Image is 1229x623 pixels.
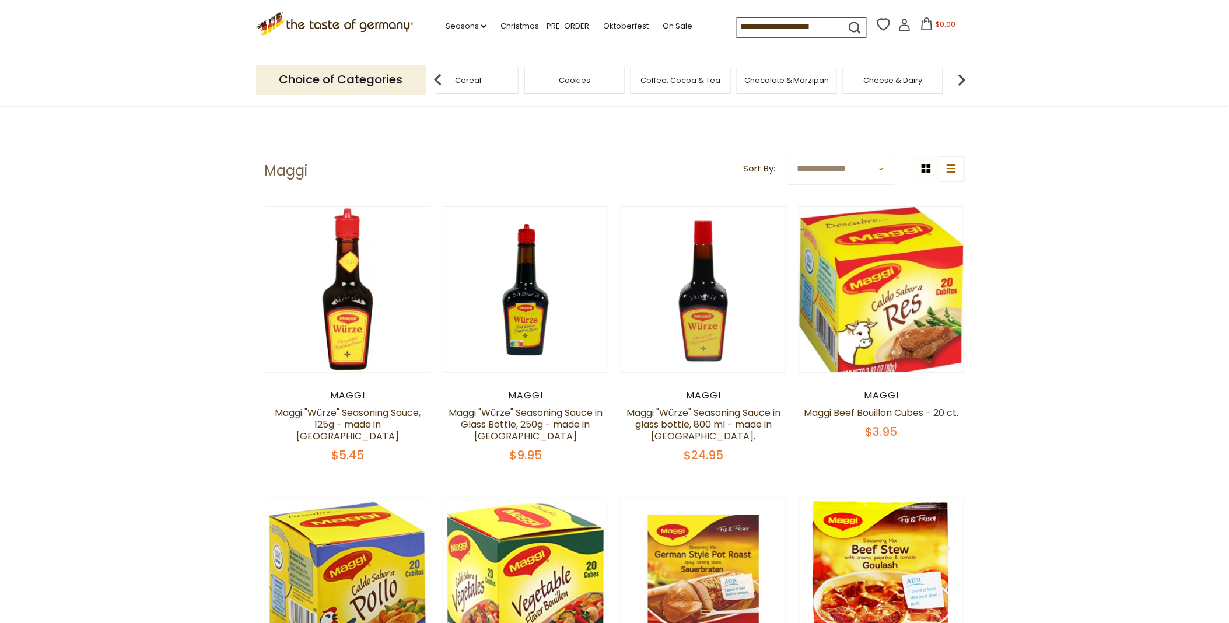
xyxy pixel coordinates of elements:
a: Maggi "Würze" Seasoning Sauce in glass bottle, 800 ml - made in [GEOGRAPHIC_DATA]. [626,406,780,443]
a: Cereal [456,76,482,85]
a: Oktoberfest [603,20,649,33]
img: Maggi [799,207,964,383]
a: Maggi Beef Bouillon Cubes - 20 ct. [804,406,959,419]
a: On Sale [663,20,692,33]
img: Maggi [265,207,430,372]
img: previous arrow [426,68,450,92]
button: $0.00 [913,17,963,35]
span: $3.95 [866,423,898,440]
label: Sort By: [743,162,775,176]
a: Coffee, Cocoa & Tea [641,76,721,85]
a: Cheese & Dairy [864,76,923,85]
div: Maggi [443,390,609,401]
a: Maggi "Würze" Seasoning Sauce, 125g - made in [GEOGRAPHIC_DATA] [275,406,421,443]
img: Maggi [621,207,786,372]
div: Maggi [265,390,431,401]
div: Maggi [621,390,787,401]
a: Seasons [446,20,486,33]
span: $5.45 [331,447,364,463]
span: $24.95 [684,447,723,463]
img: Maggi [443,207,608,372]
h1: Maggi [265,162,308,180]
span: $0.00 [936,19,955,29]
a: Maggi "Würze" Seasoning Sauce in Glass Bottle, 250g - made in [GEOGRAPHIC_DATA] [449,406,603,443]
img: next arrow [950,68,974,92]
a: Chocolate & Marzipan [744,76,829,85]
span: $9.95 [509,447,542,463]
div: Maggi [799,390,965,401]
a: Cookies [559,76,590,85]
a: Christmas - PRE-ORDER [500,20,589,33]
p: Choice of Categories [256,65,426,94]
